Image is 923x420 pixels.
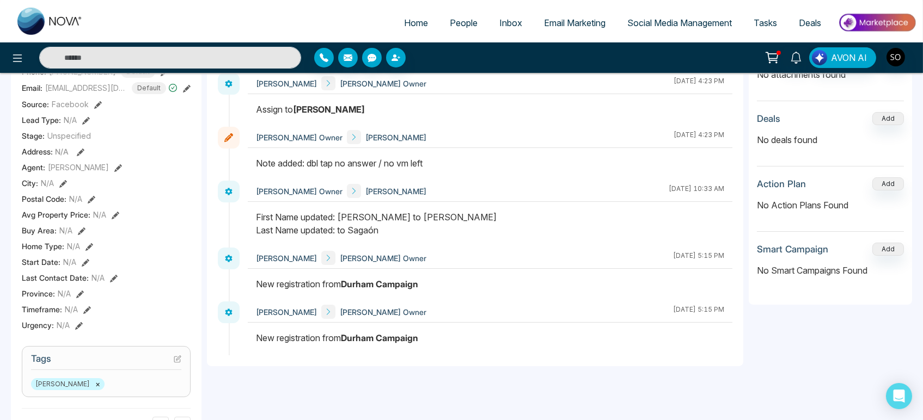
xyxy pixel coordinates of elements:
[22,146,69,157] span: Address:
[872,112,904,125] button: Add
[872,177,904,190] button: Add
[365,132,426,143] span: [PERSON_NAME]
[669,184,724,198] div: [DATE] 10:33 AM
[616,13,743,33] a: Social Media Management
[799,17,821,28] span: Deals
[673,251,724,265] div: [DATE] 5:15 PM
[58,288,71,299] span: N/A
[256,186,343,197] span: [PERSON_NAME] Owner
[674,76,724,90] div: [DATE] 4:23 PM
[757,178,806,189] h3: Action Plan
[340,252,426,264] span: [PERSON_NAME] Owner
[22,319,54,331] span: Urgency :
[45,82,127,94] span: [EMAIL_ADDRESS][DOMAIN_NAME]
[65,304,78,315] span: N/A
[22,272,89,283] span: Last Contact Date :
[31,353,181,370] h3: Tags
[365,186,426,197] span: [PERSON_NAME]
[57,319,70,331] span: N/A
[64,114,77,126] span: N/A
[95,379,100,389] button: ×
[544,17,606,28] span: Email Marketing
[31,378,105,390] span: [PERSON_NAME]
[757,244,828,255] h3: Smart Campaign
[22,114,61,126] span: Lead Type:
[831,51,867,64] span: AVON AI
[67,240,80,252] span: N/A
[63,256,76,268] span: N/A
[41,177,54,189] span: N/A
[439,13,488,33] a: People
[59,225,72,236] span: N/A
[52,98,89,110] span: Facebook
[886,383,912,409] div: Open Intercom Messenger
[256,78,317,89] span: [PERSON_NAME]
[132,82,166,94] span: Default
[22,130,45,141] span: Stage:
[838,10,916,35] img: Market-place.gif
[450,17,478,28] span: People
[674,130,724,144] div: [DATE] 4:23 PM
[22,225,57,236] span: Buy Area :
[47,130,91,141] span: Unspecified
[809,47,876,68] button: AVON AI
[673,305,724,319] div: [DATE] 5:15 PM
[754,17,777,28] span: Tasks
[499,17,522,28] span: Inbox
[22,177,38,189] span: City :
[757,264,904,277] p: No Smart Campaigns Found
[488,13,533,33] a: Inbox
[788,13,832,33] a: Deals
[22,304,62,315] span: Timeframe :
[22,288,55,299] span: Province :
[48,162,109,173] span: [PERSON_NAME]
[256,132,343,143] span: [PERSON_NAME] Owner
[757,113,780,124] h3: Deals
[757,133,904,146] p: No deals found
[340,306,426,318] span: [PERSON_NAME] Owner
[22,193,66,205] span: Postal Code :
[256,252,317,264] span: [PERSON_NAME]
[93,209,106,220] span: N/A
[256,306,317,318] span: [PERSON_NAME]
[872,243,904,256] button: Add
[404,17,428,28] span: Home
[69,193,82,205] span: N/A
[22,162,45,173] span: Agent:
[533,13,616,33] a: Email Marketing
[812,50,827,65] img: Lead Flow
[22,209,90,220] span: Avg Property Price :
[22,82,42,94] span: Email:
[743,13,788,33] a: Tasks
[22,240,64,252] span: Home Type :
[55,147,69,156] span: N/A
[91,272,105,283] span: N/A
[340,78,426,89] span: [PERSON_NAME] Owner
[627,17,732,28] span: Social Media Management
[22,98,49,110] span: Source:
[887,48,905,66] img: User Avatar
[757,199,904,212] p: No Action Plans Found
[22,256,60,268] span: Start Date :
[17,8,83,35] img: Nova CRM Logo
[393,13,439,33] a: Home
